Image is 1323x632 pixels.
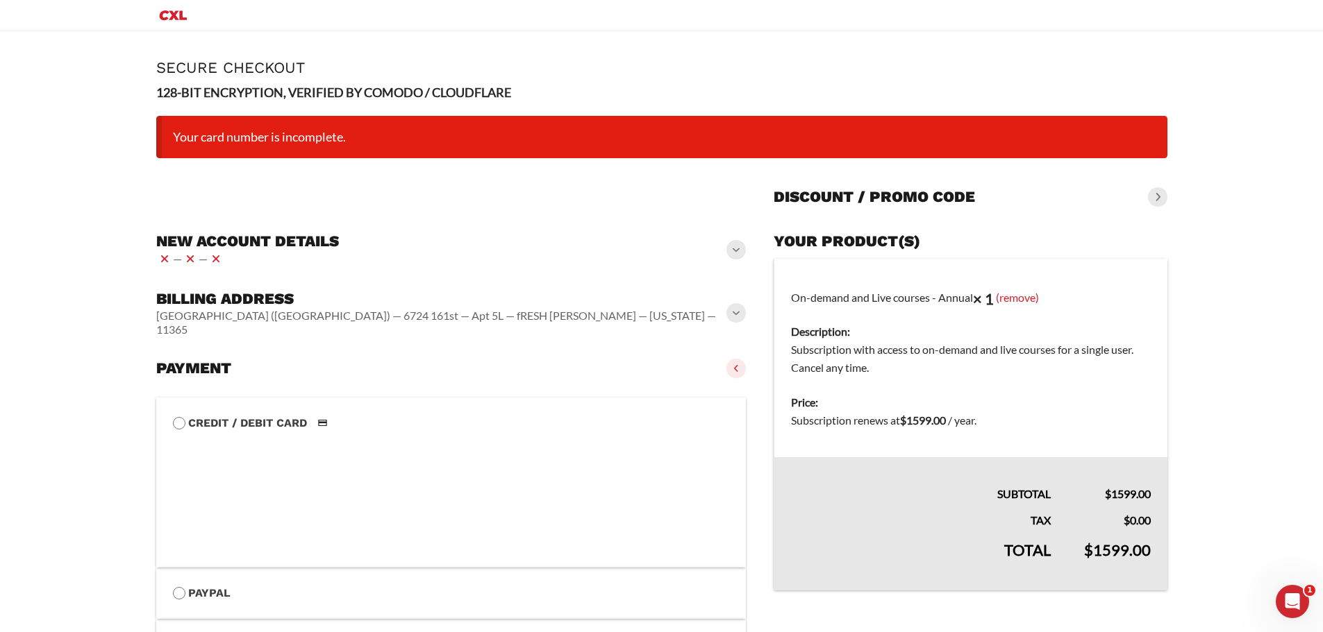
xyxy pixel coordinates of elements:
[310,415,335,432] img: Credit / Debit Card
[948,413,974,427] span: / year
[173,587,185,599] input: PayPal
[791,413,976,427] span: Subscription renews at .
[774,259,1167,385] td: On-demand and Live courses - Annual
[156,85,511,100] strong: 128-BIT ENCRYPTION, VERIFIED BY COMODO / CLOUDFLARE
[156,289,730,309] h3: Billing address
[173,584,730,602] label: PayPal
[1105,487,1111,500] span: $
[1084,540,1093,559] span: $
[173,417,185,429] input: Credit / Debit CardCredit / Debit Card
[1304,585,1315,596] span: 1
[973,289,994,308] strong: × 1
[791,341,1150,377] dd: Subscription with access to on-demand and live courses for a single user. Cancel any time.
[170,429,727,551] iframe: Secure payment input frame
[1124,513,1130,527] span: $
[774,187,975,207] h3: Discount / promo code
[900,413,946,427] bdi: 1599.00
[791,393,1150,411] dt: Price:
[156,59,1167,76] h1: Secure Checkout
[996,291,1039,304] a: (remove)
[1105,487,1151,500] bdi: 1599.00
[1276,585,1309,618] iframe: Intercom live chat
[1084,540,1151,559] bdi: 1599.00
[774,457,1067,503] th: Subtotal
[173,414,730,432] label: Credit / Debit Card
[1124,513,1151,527] bdi: 0.00
[156,250,339,267] vaadin-horizontal-layout: — —
[900,413,906,427] span: $
[156,359,231,378] h3: Payment
[156,309,730,336] vaadin-horizontal-layout: [GEOGRAPHIC_DATA] ([GEOGRAPHIC_DATA]) — 6724 161st — Apt 5L — fRESH [PERSON_NAME] — [US_STATE] — ...
[774,529,1067,590] th: Total
[156,116,1167,158] li: Your card number is incomplete.
[156,232,339,251] h3: New account details
[791,323,1150,341] dt: Description:
[774,503,1067,529] th: Tax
